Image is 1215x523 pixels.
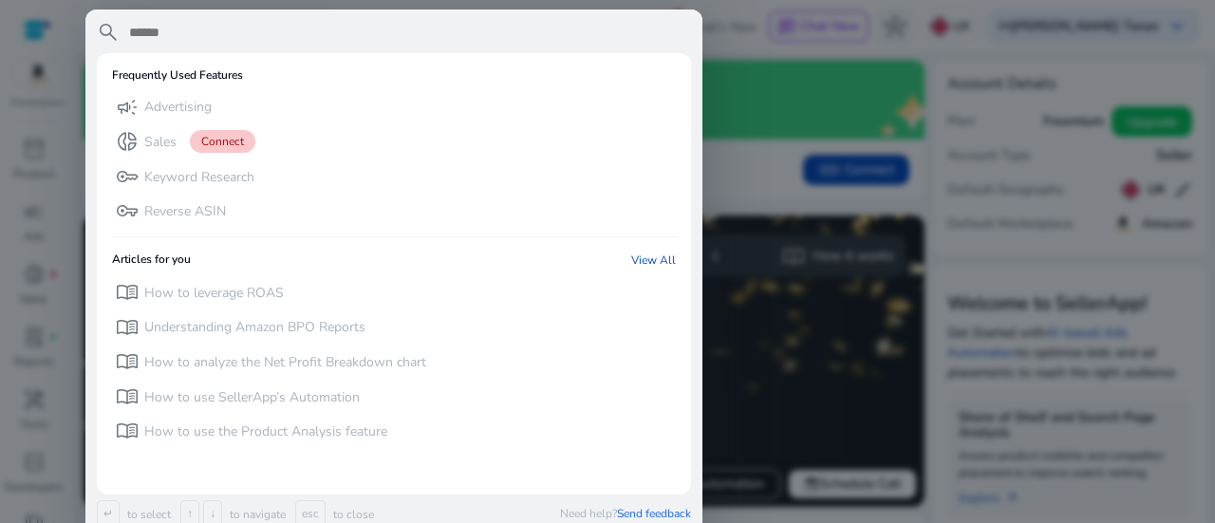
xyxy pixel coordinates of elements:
span: key [116,165,139,188]
p: How to use SellerApp’s Automation [144,388,360,407]
a: View All [631,252,676,268]
h6: Articles for you [112,252,191,268]
p: Advertising [144,98,212,117]
span: menu_book [116,316,139,339]
p: Understanding Amazon BPO Reports [144,318,365,337]
span: campaign [116,96,139,119]
p: Keyword Research [144,168,254,187]
p: to navigate [226,507,286,522]
span: search [97,21,120,44]
p: Need help? [560,506,691,521]
span: menu_book [116,281,139,304]
span: menu_book [116,420,139,442]
p: Sales [144,133,177,152]
span: Connect [190,130,255,153]
p: Reverse ASIN [144,202,226,221]
span: Send feedback [617,506,691,521]
span: donut_small [116,130,139,153]
span: menu_book [116,350,139,373]
p: How to use the Product Analysis feature [144,422,387,441]
p: How to analyze the Net Profit Breakdown chart [144,353,426,372]
span: menu_book [116,385,139,408]
h6: Frequently Used Features [112,68,243,82]
p: How to leverage ROAS [144,284,284,303]
span: vpn_key [116,199,139,222]
p: to select [123,507,171,522]
p: to close [329,507,374,522]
